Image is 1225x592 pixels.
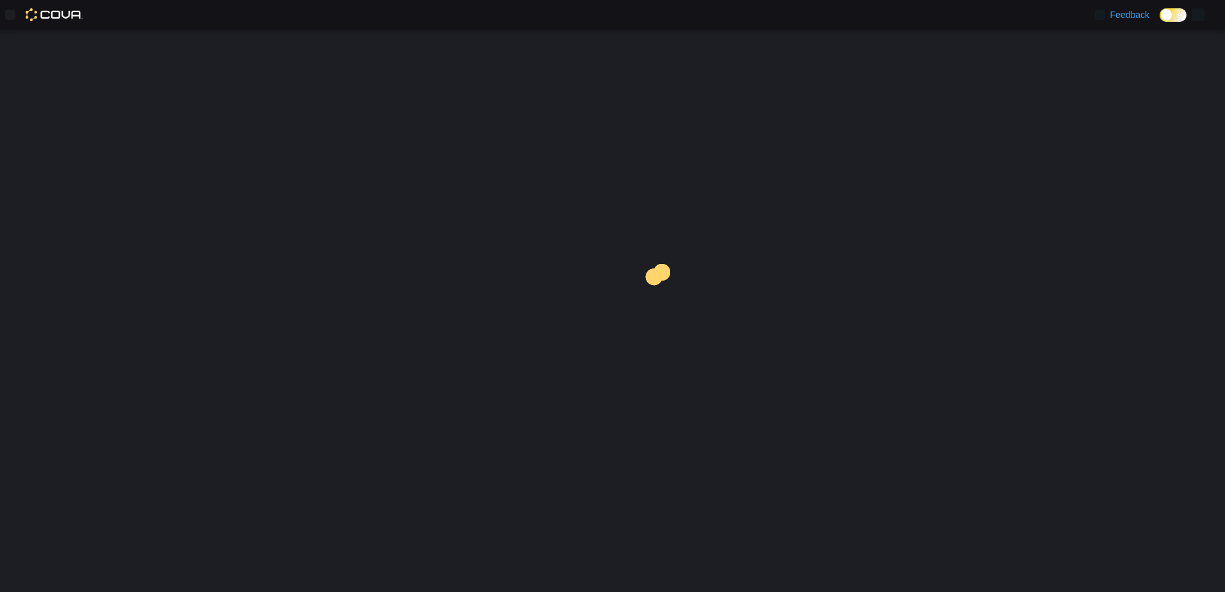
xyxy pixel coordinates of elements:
span: Feedback [1110,8,1149,21]
a: Feedback [1090,2,1155,28]
img: cova-loader [612,254,709,350]
input: Dark Mode [1160,8,1187,22]
img: Cova [26,8,83,21]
